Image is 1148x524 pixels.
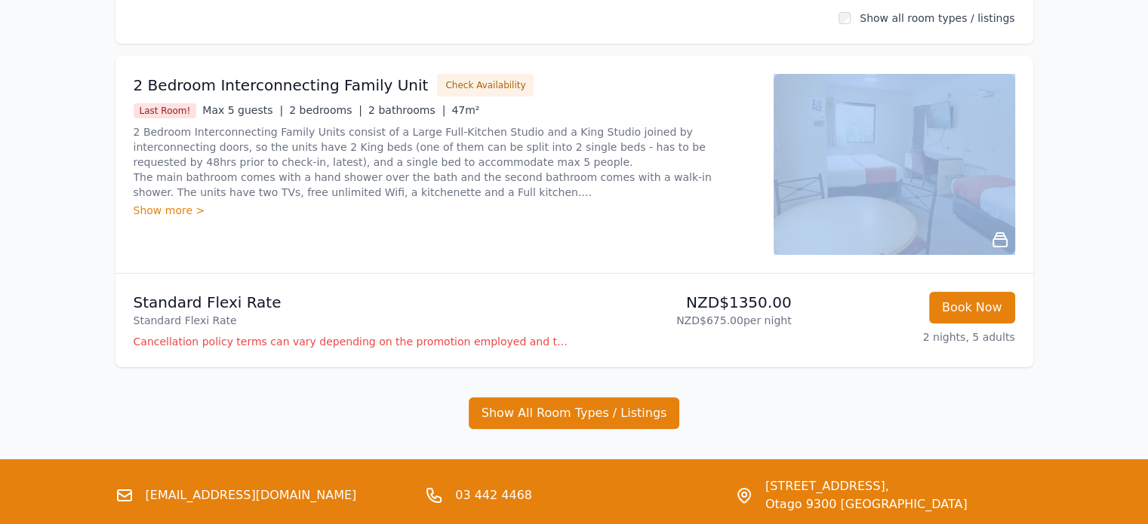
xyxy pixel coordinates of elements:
div: Show more > [134,203,756,218]
span: Otago 9300 [GEOGRAPHIC_DATA] [765,495,968,513]
span: 47m² [451,104,479,116]
p: Standard Flexi Rate [134,292,568,313]
button: Check Availability [437,74,534,97]
button: Show All Room Types / Listings [469,397,680,429]
p: 2 nights, 5 adults [804,329,1015,345]
span: [STREET_ADDRESS], [765,477,968,495]
h3: 2 Bedroom Interconnecting Family Unit [134,75,429,96]
a: 03 442 4468 [455,486,532,504]
p: 2 Bedroom Interconnecting Family Units consist of a Large Full-Kitchen Studio and a King Studio j... [134,124,756,200]
p: NZD$1350.00 [580,292,792,313]
label: Show all room types / listings [860,12,1014,24]
span: Last Room! [134,103,197,118]
span: 2 bathrooms | [368,104,445,116]
p: Cancellation policy terms can vary depending on the promotion employed and the time of stay of th... [134,334,568,349]
span: 2 bedrooms | [289,104,362,116]
button: Book Now [929,292,1015,323]
span: Max 5 guests | [202,104,283,116]
a: [EMAIL_ADDRESS][DOMAIN_NAME] [146,486,357,504]
p: NZD$675.00 per night [580,313,792,328]
p: Standard Flexi Rate [134,313,568,328]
